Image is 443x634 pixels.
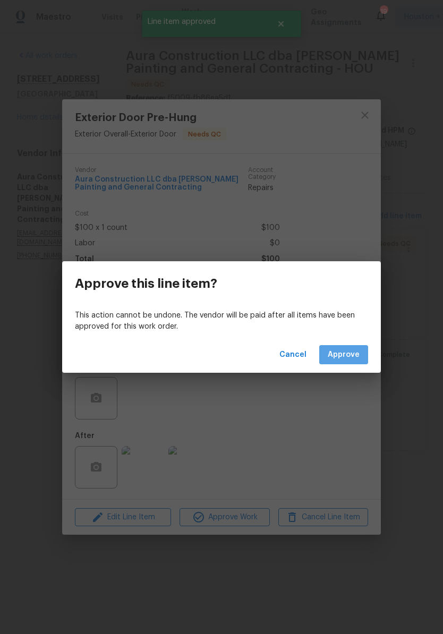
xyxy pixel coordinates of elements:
[319,345,368,365] button: Approve
[75,276,217,291] h3: Approve this line item?
[328,348,360,362] span: Approve
[275,345,311,365] button: Cancel
[75,310,368,332] p: This action cannot be undone. The vendor will be paid after all items have been approved for this...
[279,348,306,362] span: Cancel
